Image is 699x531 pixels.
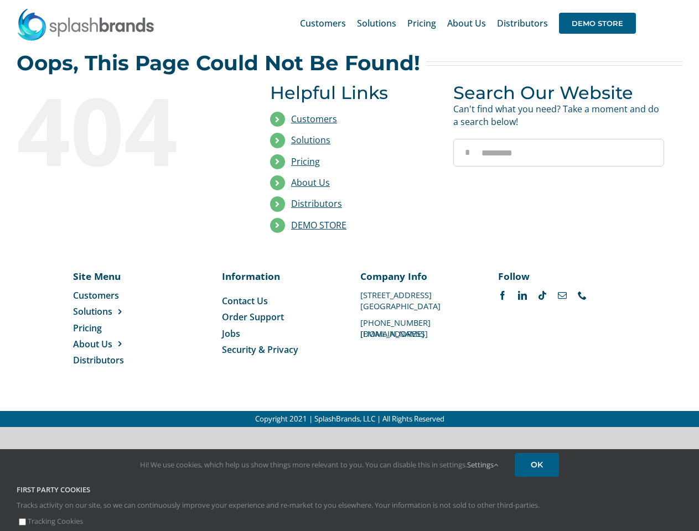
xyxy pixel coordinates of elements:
a: Distributors [291,197,342,210]
h3: Search Our Website [453,82,664,103]
p: Follow [498,269,615,283]
span: Order Support [222,311,284,323]
a: Pricing [73,322,148,334]
p: Site Menu [73,269,148,283]
a: DEMO STORE [559,6,636,41]
span: Solutions [357,19,396,28]
span: Pricing [73,322,102,334]
span: Solutions [73,305,112,317]
h2: Oops, This Page Could Not Be Found! [17,52,420,74]
a: tiktok [538,291,547,300]
h4: First Party Cookies [17,485,682,496]
span: DEMO STORE [559,13,636,34]
a: DEMO STORE [291,219,346,231]
label: Tracking Cookies [17,516,83,526]
a: Customers [291,113,337,125]
h3: Helpful Links [270,82,437,103]
span: Hi! We use cookies, which help us show things more relevant to you. You can disable this in setti... [140,460,498,470]
a: Distributors [497,6,548,41]
input: Search [453,139,481,166]
span: Distributors [73,354,124,366]
a: OK [515,453,559,477]
a: Distributors [73,354,148,366]
a: facebook [498,291,507,300]
span: Distributors [497,19,548,28]
a: Security & Privacy [222,343,339,356]
p: Company Info [360,269,477,283]
p: Can't find what you need? Take a moment and do a search below! [453,103,664,128]
span: Customers [73,289,119,301]
a: Jobs [222,327,339,340]
a: About Us [291,176,330,189]
input: Search... [453,139,664,166]
span: Contact Us [222,295,268,307]
a: Customers [73,289,148,301]
nav: Main Menu [300,6,636,41]
span: Jobs [222,327,240,340]
a: About Us [73,338,148,350]
span: Security & Privacy [222,343,298,356]
span: About Us [73,338,112,350]
a: Customers [300,6,346,41]
a: mail [558,291,567,300]
span: Pricing [407,19,436,28]
a: Solutions [73,305,148,317]
nav: Menu [222,295,339,356]
a: linkedin [518,291,527,300]
p: Information [222,269,339,283]
a: phone [578,291,587,300]
a: Contact Us [222,295,339,307]
img: SplashBrands.com Logo [17,8,155,41]
div: 404 [17,82,227,176]
span: Customers [300,19,346,28]
a: Order Support [222,311,339,323]
a: Pricing [407,6,436,41]
span: About Us [447,19,486,28]
div: Tracks activity on our site, so we can continuously improve your experience and re-market to you ... [8,485,691,527]
a: Settings [467,460,498,470]
input: Tracking Cookies [19,518,26,525]
a: Solutions [291,134,330,146]
nav: Menu [73,289,148,367]
a: Pricing [291,155,320,168]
